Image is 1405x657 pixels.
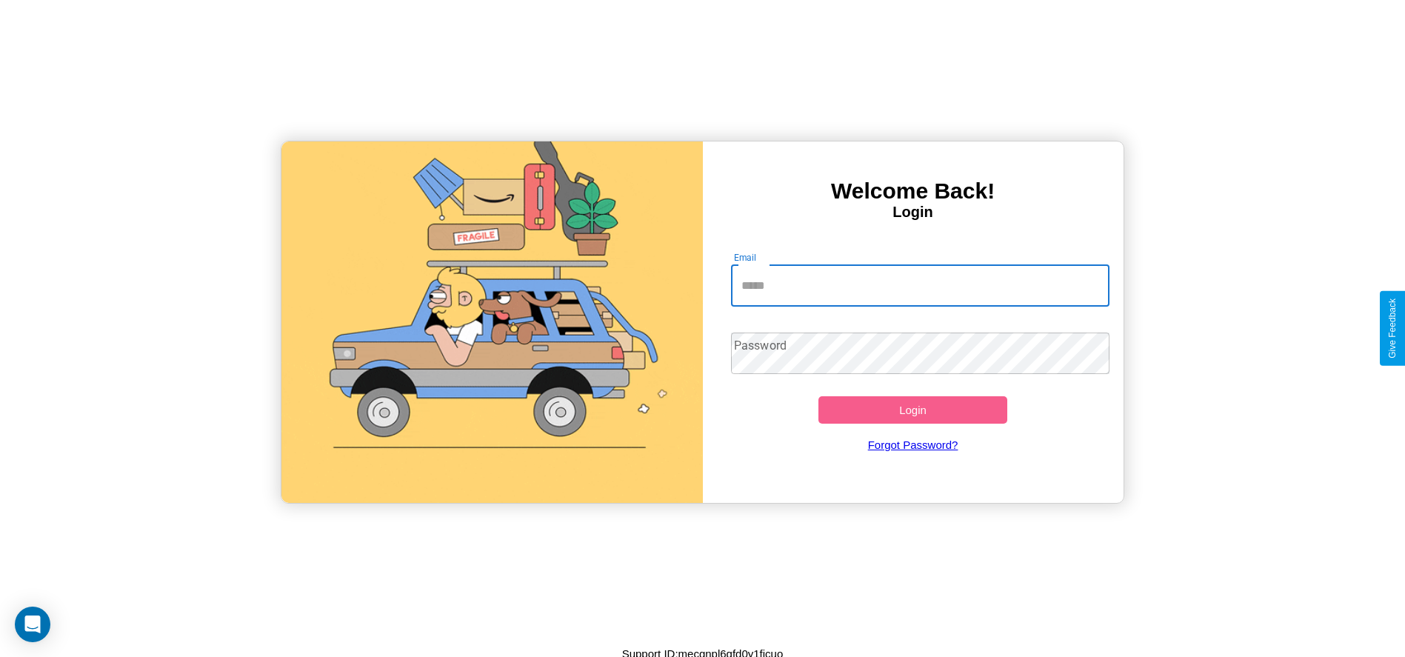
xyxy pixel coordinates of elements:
div: Open Intercom Messenger [15,607,50,642]
a: Forgot Password? [724,424,1102,466]
h3: Welcome Back! [703,179,1124,204]
h4: Login [703,204,1124,221]
img: gif [281,141,702,503]
div: Give Feedback [1387,299,1398,358]
label: Email [734,251,757,264]
button: Login [818,396,1008,424]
